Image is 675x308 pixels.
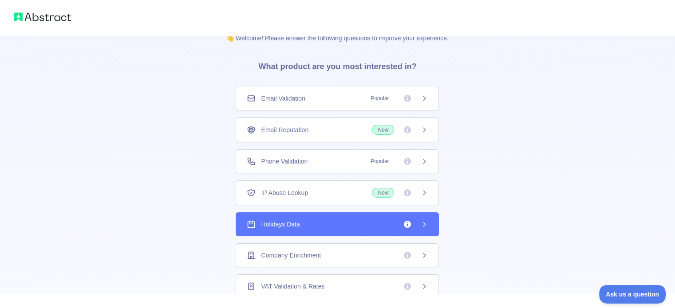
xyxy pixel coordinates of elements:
[372,125,394,135] span: New
[261,157,308,166] span: Phone Validation
[14,11,71,23] img: Abstract logo
[372,188,394,198] span: New
[261,282,324,291] span: VAT Validation & Rates
[261,220,300,229] span: Holidays Data
[261,94,305,103] span: Email Validation
[261,188,308,197] span: IP Abuse Lookup
[599,285,666,304] iframe: Toggle Customer Support
[261,251,321,260] span: Company Enrichment
[244,43,430,87] h3: What product are you most interested in?
[365,157,394,166] span: Popular
[365,94,394,103] span: Popular
[261,125,308,134] span: Email Reputation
